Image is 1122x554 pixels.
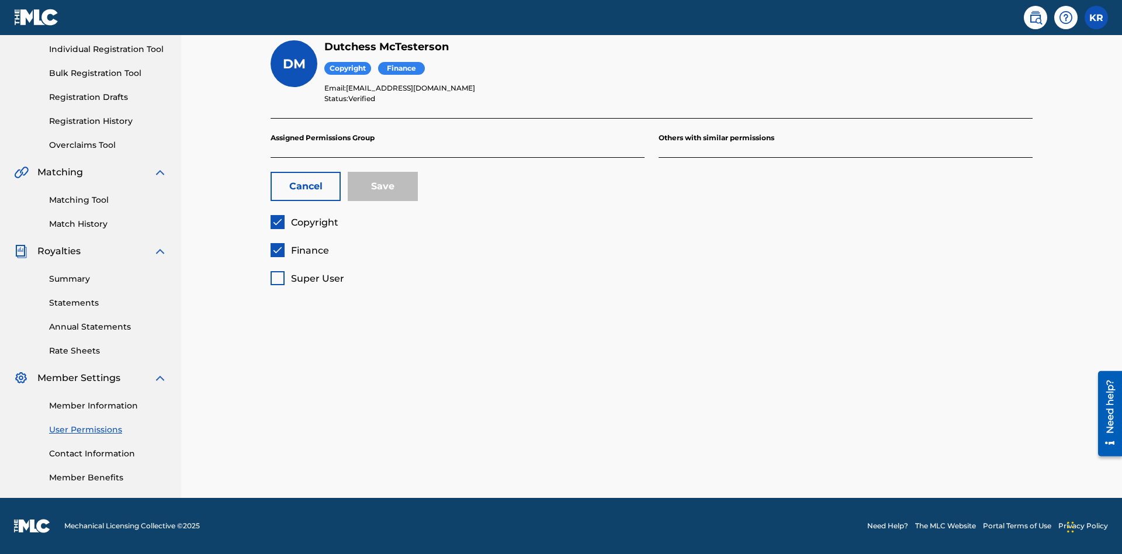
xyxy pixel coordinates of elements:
[1054,6,1078,29] div: Help
[271,172,341,201] button: Cancel
[272,244,283,256] img: checkbox
[324,94,1033,104] p: Status:
[1028,11,1043,25] img: search
[14,9,59,26] img: MLC Logo
[291,245,329,256] span: Finance
[37,165,83,179] span: Matching
[983,521,1051,531] a: Portal Terms of Use
[49,67,167,79] a: Bulk Registration Tool
[324,62,371,75] span: Copyright
[153,244,167,258] img: expand
[49,91,167,103] a: Registration Drafts
[49,139,167,151] a: Overclaims Tool
[1059,11,1073,25] img: help
[283,56,306,72] span: DM
[49,424,167,436] a: User Permissions
[1058,521,1108,531] a: Privacy Policy
[49,43,167,56] a: Individual Registration Tool
[324,40,1033,54] h5: Dutchess McTesterson
[49,472,167,484] a: Member Benefits
[49,345,167,357] a: Rate Sheets
[14,165,29,179] img: Matching
[153,165,167,179] img: expand
[49,115,167,127] a: Registration History
[49,273,167,285] a: Summary
[49,321,167,333] a: Annual Statements
[1067,510,1074,545] div: Drag
[1089,366,1122,462] iframe: Resource Center
[49,448,167,460] a: Contact Information
[378,62,425,75] span: Finance
[348,94,375,103] span: Verified
[291,217,338,228] span: Copyright
[37,244,81,258] span: Royalties
[1064,498,1122,554] iframe: Chat Widget
[659,119,1033,158] p: Others with similar permissions
[64,521,200,531] span: Mechanical Licensing Collective © 2025
[37,371,120,385] span: Member Settings
[14,371,28,385] img: Member Settings
[867,521,908,531] a: Need Help?
[49,194,167,206] a: Matching Tool
[271,119,645,158] p: Assigned Permissions Group
[49,400,167,412] a: Member Information
[153,371,167,385] img: expand
[49,218,167,230] a: Match History
[915,521,976,531] a: The MLC Website
[291,273,344,284] span: Super User
[14,519,50,533] img: logo
[49,297,167,309] a: Statements
[324,83,1033,94] p: Email:
[1085,6,1108,29] div: User Menu
[14,244,28,258] img: Royalties
[346,84,475,92] span: [EMAIL_ADDRESS][DOMAIN_NAME]
[1024,6,1047,29] a: Public Search
[272,216,283,228] img: checkbox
